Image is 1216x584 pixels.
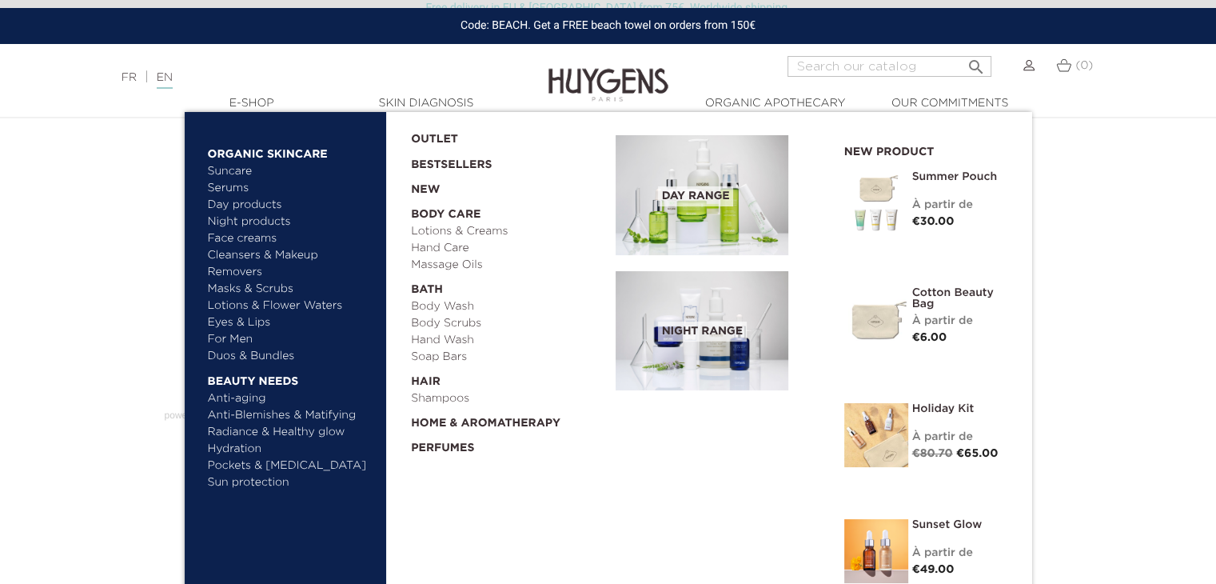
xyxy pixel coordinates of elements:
img: Sunset Glow [844,519,908,583]
a: Lotions & Creams [411,223,604,240]
img: Summer pouch [844,171,908,235]
a: Our commitments [870,95,1030,112]
div: powered by [165,404,1052,422]
a: Eyes & Lips [208,314,375,331]
a: Sunset Glow [912,519,1008,530]
span: €30.00 [912,216,955,227]
a: Holiday Kit [912,403,1008,414]
a: E-Shop [172,95,332,112]
a: Lotions & Flower Waters [208,298,375,314]
a: Hydration [208,441,375,458]
a: Hand Wash [411,332,604,349]
a: Hair [411,366,604,390]
a: Pockets & [MEDICAL_DATA] [208,458,375,474]
a: Radiance & Healthy glow [208,424,375,441]
div: À partir de [912,545,1008,562]
a: New [411,174,604,198]
img: Huygens [548,42,668,104]
span: €65.00 [956,448,998,459]
span: €49.00 [912,564,955,575]
a: Day Range [616,135,820,255]
a: Night products [208,214,361,230]
a: Skin Diagnosis [346,95,506,112]
a: Night Range [616,271,820,391]
span: €6.00 [912,332,947,343]
a: Body Care [411,198,604,223]
h2: Follow us [165,498,1052,529]
a: Suncare [208,163,375,180]
button:  [961,51,990,73]
div: À partir de [912,429,1008,446]
a: Organic Skincare [208,138,375,163]
a: Cleansers & Makeup Removers [208,247,375,281]
a: For Men [208,331,375,348]
a: Serums [208,180,375,197]
div: À partir de [912,197,1008,214]
div: À partir de [912,313,1008,330]
a: Bestsellers [411,148,590,174]
input: Search [787,56,991,77]
span: (0) [1075,60,1093,71]
a: Perfumes [411,432,604,457]
a: Face creams [208,230,375,247]
a: Massage Oils [411,257,604,274]
a: Shampoos [411,390,604,407]
img: Holiday kit [844,403,908,467]
a: Day products [208,197,375,214]
a: Home & Aromatherapy [411,407,604,432]
a: Summer pouch [912,171,1008,182]
a: Cotton Beauty Bag [912,287,1008,310]
a: Body Wash [411,298,604,315]
a: Anti-aging [208,390,375,407]
img: routine_jour_banner.jpg [616,135,788,255]
a: Soap Bars [411,349,604,366]
a: Body Scrubs [411,315,604,332]
a: Hand Care [411,240,604,257]
iframe: typeform-embed [165,4,1052,404]
h2: New product [844,140,1008,159]
a: Anti-Blemishes & Matifying [208,407,375,424]
img: Cotton Beauty Bag [844,287,908,351]
a: Sun protection [208,474,375,491]
a: Organic Apothecary [696,95,855,112]
a: Bath [411,274,604,298]
span: Night Range [658,322,747,342]
span: Day Range [658,186,734,206]
a: Masks & Scrubs [208,281,375,298]
span: €80.70 [912,448,953,459]
div: | [114,68,495,87]
a: FR [122,72,137,83]
i:  [966,53,985,72]
img: routine_nuit_banner.jpg [616,271,788,391]
p: #HUYGENSPARIS [165,542,1052,573]
a: OUTLET [411,123,590,148]
a: EN [157,72,173,89]
a: Beauty needs [208,365,375,390]
a: Duos & Bundles [208,348,375,365]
